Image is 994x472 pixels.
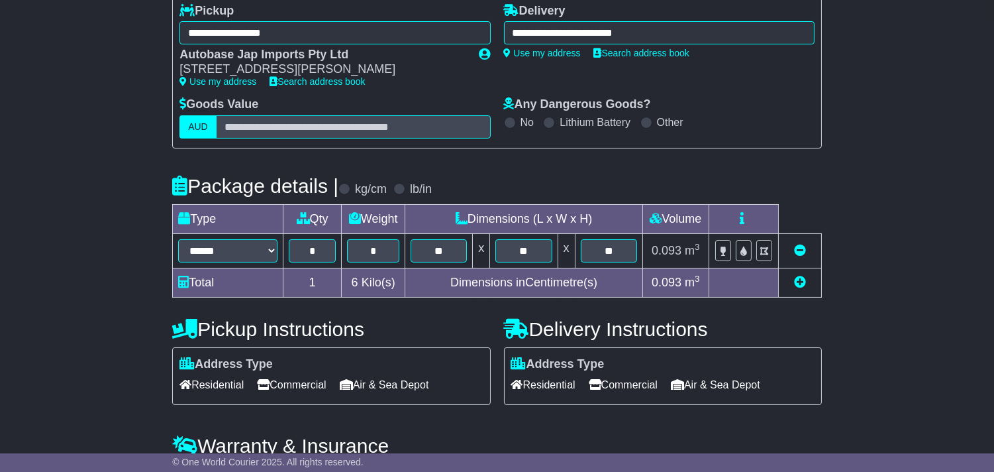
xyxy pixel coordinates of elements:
[172,457,364,467] span: © One World Courier 2025. All rights reserved.
[657,116,683,129] label: Other
[179,375,244,395] span: Residential
[511,375,575,395] span: Residential
[473,233,490,268] td: x
[179,76,256,87] a: Use my address
[504,318,822,340] h4: Delivery Instructions
[179,4,234,19] label: Pickup
[594,48,689,58] a: Search address book
[179,97,258,112] label: Goods Value
[179,62,466,77] div: [STREET_ADDRESS][PERSON_NAME]
[172,175,338,197] h4: Package details |
[172,435,822,457] h4: Warranty & Insurance
[695,274,700,284] sup: 3
[511,357,605,372] label: Address Type
[405,204,643,233] td: Dimensions (L x W x H)
[521,116,534,129] label: No
[504,4,566,19] label: Delivery
[685,244,700,257] span: m
[685,276,700,289] span: m
[558,233,575,268] td: x
[794,276,806,289] a: Add new item
[589,375,658,395] span: Commercial
[652,244,681,257] span: 0.093
[342,204,405,233] td: Weight
[504,48,581,58] a: Use my address
[283,204,342,233] td: Qty
[642,204,709,233] td: Volume
[695,242,700,252] sup: 3
[405,268,643,297] td: Dimensions in Centimetre(s)
[352,276,358,289] span: 6
[410,182,432,197] label: lb/in
[179,115,217,139] label: AUD
[172,318,490,340] h4: Pickup Instructions
[652,276,681,289] span: 0.093
[794,244,806,257] a: Remove this item
[173,268,283,297] td: Total
[340,375,429,395] span: Air & Sea Depot
[257,375,326,395] span: Commercial
[179,48,466,62] div: Autobase Jap Imports Pty Ltd
[560,116,630,129] label: Lithium Battery
[504,97,651,112] label: Any Dangerous Goods?
[342,268,405,297] td: Kilo(s)
[173,204,283,233] td: Type
[355,182,387,197] label: kg/cm
[270,76,365,87] a: Search address book
[283,268,342,297] td: 1
[179,357,273,372] label: Address Type
[671,375,760,395] span: Air & Sea Depot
